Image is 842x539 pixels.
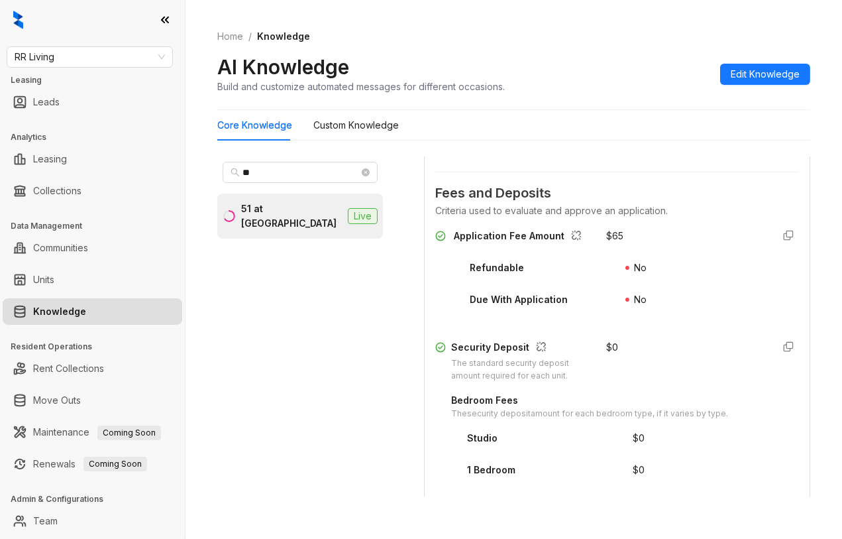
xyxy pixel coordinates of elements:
div: 2 Bedroom [467,495,517,509]
a: Rent Collections [33,355,104,382]
li: Maintenance [3,419,182,446]
a: Collections [33,178,81,204]
a: Move Outs [33,387,81,414]
div: Studio [467,431,498,446]
a: RenewalsComing Soon [33,451,147,477]
div: Application Fee Amount [454,229,587,246]
li: Collections [3,178,182,204]
a: Communities [33,235,88,261]
a: Leasing [33,146,67,172]
div: The standard security deposit amount required for each unit. [451,357,591,383]
li: Leasing [3,146,182,172]
a: Team [33,508,58,534]
li: / [248,29,252,44]
div: Custom Knowledge [313,118,399,133]
li: Move Outs [3,387,182,414]
button: Edit Knowledge [720,64,810,85]
span: Edit Knowledge [731,67,800,82]
div: Due With Application [470,292,568,307]
div: Refundable [470,261,524,275]
div: 51 at [GEOGRAPHIC_DATA] [241,202,342,231]
span: Live [348,208,378,224]
a: Home [215,29,246,44]
span: No [635,262,647,273]
span: Coming Soon [83,457,147,471]
img: logo [13,11,23,29]
div: Criteria used to evaluate and approve an application. [435,204,799,218]
div: $ 0 [607,340,619,355]
span: No [635,294,647,305]
span: close-circle [362,168,370,176]
span: Coming Soon [97,426,161,440]
li: Communities [3,235,182,261]
a: Leads [33,89,60,115]
span: search [231,168,240,177]
div: Core Knowledge [217,118,292,133]
div: 1 Bedroom [467,463,515,477]
h3: Analytics [11,131,185,143]
a: Knowledge [33,298,86,325]
h3: Leasing [11,74,185,86]
a: Units [33,267,54,293]
span: Fees and Deposits [435,183,799,204]
li: Team [3,508,182,534]
li: Renewals [3,451,182,477]
span: Knowledge [257,30,310,42]
div: $ 0 [633,463,645,477]
div: $ 65 [607,229,624,243]
div: Build and customize automated messages for different occasions. [217,80,505,93]
div: The security deposit amount for each bedroom type, if it varies by type. [451,408,728,420]
li: Leads [3,89,182,115]
div: Bedroom Fees [451,393,728,408]
h2: AI Knowledge [217,54,349,80]
h3: Data Management [11,220,185,232]
li: Units [3,267,182,293]
h3: Admin & Configurations [11,493,185,505]
div: $ 0 [633,431,645,446]
li: Knowledge [3,298,182,325]
div: $ 0 [633,495,645,509]
span: RR Living [15,47,165,67]
div: Security Deposit [451,340,591,357]
li: Rent Collections [3,355,182,382]
h3: Resident Operations [11,341,185,353]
